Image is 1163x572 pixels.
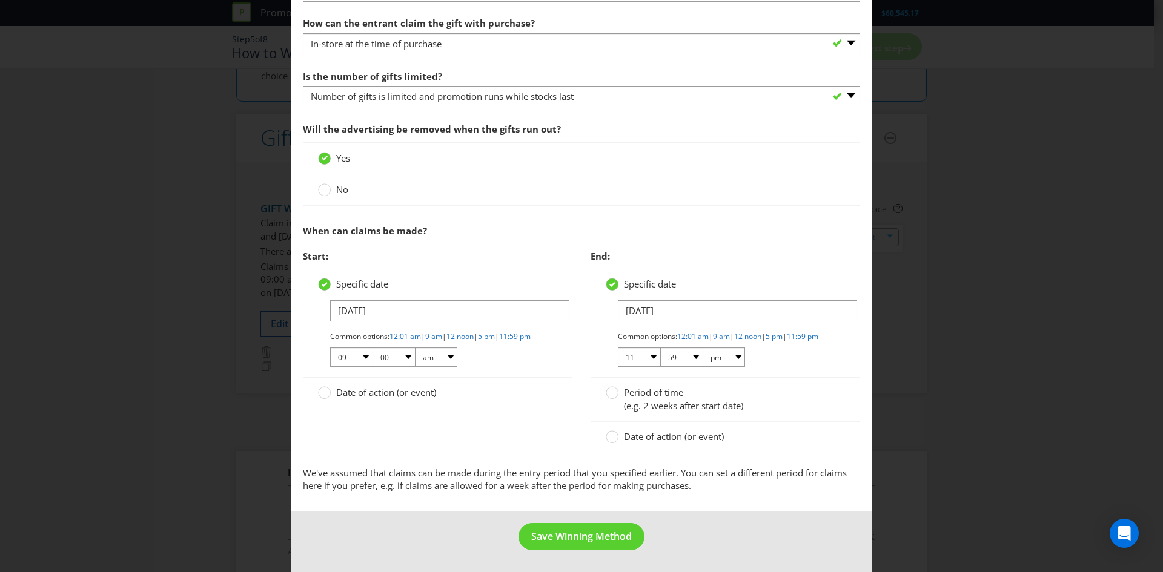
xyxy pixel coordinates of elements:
[478,331,495,341] a: 5 pm
[761,331,766,341] span: |
[730,331,734,341] span: |
[421,331,425,341] span: |
[442,331,446,341] span: |
[677,331,709,341] a: 12:01 am
[519,523,644,550] button: Save Winning Method
[336,152,350,164] span: Yes
[499,331,531,341] a: 11:59 pm
[1110,519,1139,548] div: Open Intercom Messenger
[303,225,427,237] span: When can claims be made?
[303,123,561,135] span: Will the advertising be removed when the gifts run out?
[618,300,857,321] input: DD/MM/YY
[495,331,499,341] span: |
[303,250,328,262] span: Start:
[734,331,761,341] a: 12 noon
[336,278,388,290] span: Specific date
[474,331,478,341] span: |
[336,386,436,398] span: Date of action (or event)
[425,331,442,341] a: 9 am
[303,467,860,493] p: We've assumed that claims can be made during the entry period that you specified earlier. You can...
[618,331,677,341] span: Common options:
[713,331,730,341] a: 9 am
[330,300,569,321] input: DD/MM/YY
[531,530,632,543] span: Save Winning Method
[624,430,724,442] span: Date of action (or event)
[624,386,683,398] span: Period of time
[783,331,787,341] span: |
[303,17,535,29] span: How can the entrant claim the gift with purchase?
[624,399,743,412] span: (e.g. 2 weeks after start date)
[766,331,783,341] a: 5 pm
[787,331,818,341] a: 11:59 pm
[709,331,713,341] span: |
[389,331,421,341] a: 12:01 am
[303,70,442,82] span: Is the number of gifts limited?
[330,331,389,341] span: Common options:
[624,278,676,290] span: Specific date
[446,331,474,341] a: 12 noon
[336,183,348,196] span: No
[591,250,610,262] span: End:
